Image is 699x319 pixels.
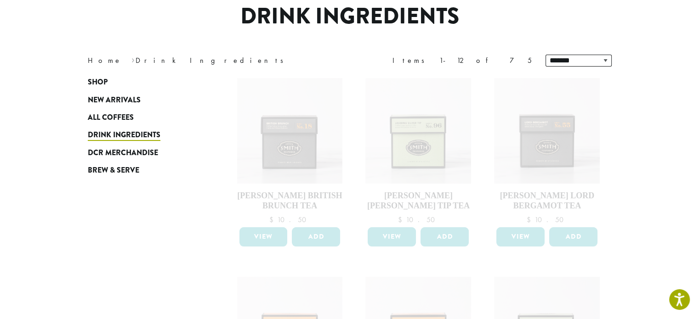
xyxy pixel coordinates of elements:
[88,77,108,88] span: Shop
[88,165,139,176] span: Brew & Serve
[88,147,158,159] span: DCR Merchandise
[88,112,134,123] span: All Coffees
[81,3,619,30] h1: Drink Ingredients
[88,109,198,126] a: All Coffees
[392,55,532,66] div: Items 1-12 of 75
[88,144,198,162] a: DCR Merchandise
[88,95,141,106] span: New Arrivals
[88,129,160,141] span: Drink Ingredients
[88,91,198,108] a: New Arrivals
[88,55,336,66] nav: Breadcrumb
[88,126,198,144] a: Drink Ingredients
[88,73,198,91] a: Shop
[88,162,198,179] a: Brew & Serve
[131,52,135,66] span: ›
[88,56,122,65] a: Home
